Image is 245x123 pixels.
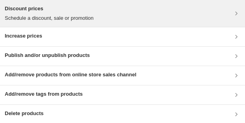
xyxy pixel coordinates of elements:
h3: Increase prices [5,32,42,40]
h3: Discount prices [5,5,94,13]
h3: Publish and/or unpublish products [5,51,90,59]
h3: Delete products [5,110,43,117]
h3: Add/remove products from online store sales channel [5,71,136,79]
p: Schedule a discount, sale or promotion [5,14,94,22]
h3: Add/remove tags from products [5,90,83,98]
